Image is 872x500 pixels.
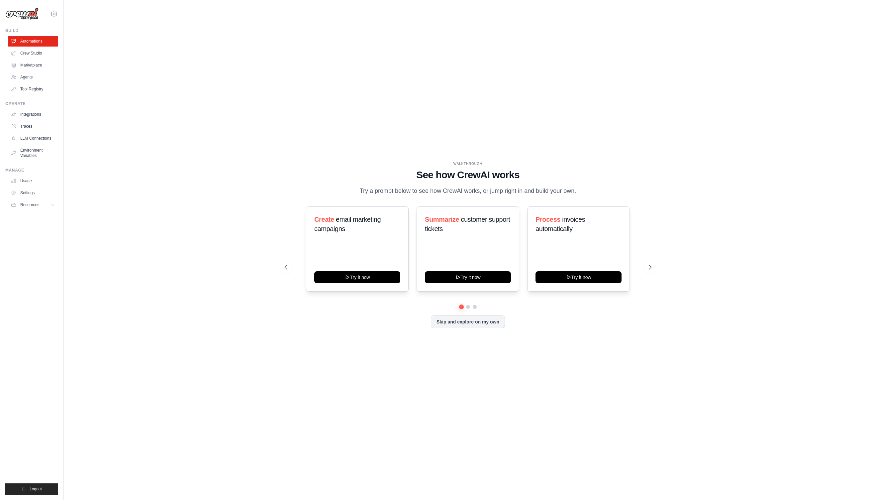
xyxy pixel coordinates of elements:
span: customer support tickets [425,216,510,232]
a: Automations [8,36,58,47]
button: Try it now [535,271,622,283]
button: Resources [8,199,58,210]
a: Integrations [8,109,58,120]
span: Logout [30,486,42,492]
a: LLM Connections [8,133,58,144]
img: Logo [5,8,39,20]
div: WALKTHROUGH [285,161,651,166]
span: Create [314,216,334,223]
p: Try a prompt below to see how CrewAI works, or jump right in and build your own. [356,186,580,196]
a: Tool Registry [8,84,58,94]
a: Marketplace [8,60,58,70]
span: Summarize [425,216,459,223]
button: Logout [5,483,58,495]
a: Environment Variables [8,145,58,161]
a: Agents [8,72,58,82]
div: Manage [5,168,58,173]
div: Operate [5,101,58,106]
h1: See how CrewAI works [285,169,651,181]
button: Skip and explore on my own [431,315,505,328]
span: Process [535,216,560,223]
button: Try it now [425,271,511,283]
span: Resources [20,202,39,207]
a: Usage [8,176,58,186]
span: email marketing campaigns [314,216,381,232]
a: Crew Studio [8,48,58,59]
a: Settings [8,187,58,198]
a: Traces [8,121,58,132]
div: Build [5,28,58,33]
button: Try it now [314,271,400,283]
